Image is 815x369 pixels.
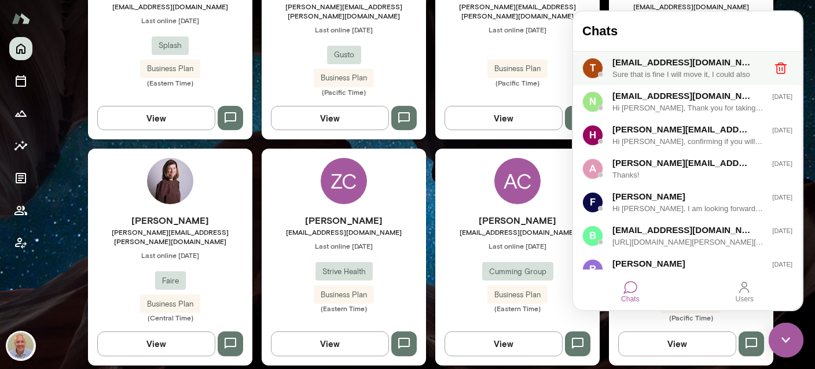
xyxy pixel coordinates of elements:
span: [DATE] [179,82,219,88]
span: [DATE] [179,149,219,156]
div: [PERSON_NAME] [39,179,179,191]
button: View [618,331,736,356]
span: (Eastern Time) [262,304,426,313]
span: Last online [DATE] [88,16,252,25]
div: [EMAIL_ADDRESS][DOMAIN_NAME] [39,78,179,91]
span: [PERSON_NAME][EMAIL_ADDRESS][PERSON_NAME][DOMAIN_NAME] [435,2,600,20]
div: Chats [50,269,64,283]
span: [EMAIL_ADDRESS][DOMAIN_NAME] [435,227,600,237]
button: Members [9,199,32,222]
span: (Pacific Time) [609,313,773,322]
div: Hi [PERSON_NAME], confirming if you will be able to make our call [DATE]? thanks, [PERSON_NAME] [39,124,190,136]
span: Last online [DATE] [262,241,426,250]
button: Sessions [9,69,32,93]
span: (Pacific Time) [435,78,600,87]
span: Last online [DATE] [435,25,600,34]
div: [PERSON_NAME][EMAIL_ADDRESS][DOMAIN_NAME] [39,112,179,124]
span: [DATE] [179,250,219,256]
button: View [271,331,389,356]
span: Cumming Group [482,266,553,278]
span: [EMAIL_ADDRESS][DOMAIN_NAME] [609,2,773,11]
div: [EMAIL_ADDRESS][DOMAIN_NAME] [39,45,179,57]
span: [DATE] [179,116,219,122]
span: [DATE] [179,183,219,189]
span: (Eastern Time) [435,304,600,313]
div: [PERSON_NAME] [39,246,179,259]
img: data:image/png;base64,iVBORw0KGgoAAAANSUhEUgAAAMgAAADICAYAAACtWK6eAAAJY0lEQVR4Xu2dT4hVZRTAz515Y4Q... [9,214,30,235]
span: Strive Health [315,266,373,278]
div: [URL][DOMAIN_NAME][PERSON_NAME][PERSON_NAME] [39,225,190,237]
span: [DATE] [179,216,219,223]
button: View [271,106,389,130]
span: (Pacific Time) [262,87,426,97]
img: Mento [12,8,30,29]
div: Users [163,283,181,291]
div: Thanks! [39,158,190,169]
span: Business Plan [314,289,374,301]
div: ZC [321,158,367,204]
span: Business Plan [487,63,548,75]
button: View [445,331,563,356]
span: Business Plan [487,289,548,301]
button: View [97,331,215,356]
button: View [97,106,215,130]
div: Hi [PERSON_NAME], Thank you for taking the time to chat with me— I really enjoyed the conversatio... [39,91,190,102]
img: data:image/png;base64,iVBORw0KGgoAAAANSUhEUgAAAMgAAADICAYAAACtWK6eAAAGYUlEQVR4Xu3Xwe2VZRBG8UsFVOG... [9,46,30,67]
span: Splash [152,40,189,51]
img: data:image/png;base64,iVBORw0KGgoAAAANSUhEUgAAAMgAAADICAYAAACtWK6eAAAJIElEQVR4Xu2dwasVVRzHj6mZytN... [9,80,30,101]
span: Business Plan [140,298,200,310]
div: AC [494,158,541,204]
span: (Eastern Time) [88,78,252,87]
div: Hi [PERSON_NAME], I am looking forward to our session [DATE]. I prepared a document for us to rev... [39,191,190,203]
span: Business Plan [140,63,200,75]
span: Faire [155,275,186,287]
div: [PERSON_NAME][EMAIL_ADDRESS][PERSON_NAME][DOMAIN_NAME] [39,145,179,158]
button: Home [9,37,32,60]
h6: [PERSON_NAME] [262,213,426,227]
button: Insights [9,134,32,157]
div: [EMAIL_ADDRESS][DOMAIN_NAME] [39,212,179,225]
h6: [PERSON_NAME] [88,213,252,227]
div: Chats [48,283,66,291]
span: [PERSON_NAME][EMAIL_ADDRESS][PERSON_NAME][DOMAIN_NAME] [88,227,252,246]
span: Last online [DATE] [262,25,426,34]
span: Last online [DATE] [88,250,252,260]
button: View [445,106,563,130]
button: Growth Plan [9,102,32,125]
img: data:image/png;base64,iVBORw0KGgoAAAANSUhEUgAAAMgAAADICAYAAACtWK6eAAAKAElEQVR4Xu2d34tVVRTH95imMpl... [9,147,30,168]
h4: Chats [9,12,219,27]
span: Business Plan [314,72,374,84]
span: Gusto [327,49,361,61]
button: Client app [9,231,32,254]
img: data:image/png;base64,iVBORw0KGgoAAAANSUhEUgAAAMgAAADICAYAAACtWK6eAAAGQElEQVR4Xu3bwVEVUBBEUdhLYLo... [9,180,30,201]
span: [EMAIL_ADDRESS][DOMAIN_NAME] [262,227,426,237]
h6: [PERSON_NAME] [435,213,600,227]
span: [EMAIL_ADDRESS][DOMAIN_NAME] [88,2,252,11]
img: data:image/png;base64,iVBORw0KGgoAAAANSUhEUgAAAMgAAADICAYAAACtWK6eAAAGBklEQVR4Xu3dIZKWZxBF4ZnKArB... [9,113,30,134]
span: Last online [DATE] [435,241,600,250]
div: Sure that is fine I will move it, I could also do 2:30 let me know if that is better, thanks! [39,57,190,69]
span: [PERSON_NAME][EMAIL_ADDRESS][PERSON_NAME][DOMAIN_NAME] [262,2,426,20]
img: Kristina Popova-Boasso [147,158,193,204]
img: Marc Friedman [7,332,35,360]
button: Documents [9,167,32,190]
img: data:image/png;base64,iVBORw0KGgoAAAANSUhEUgAAAMgAAADICAYAAACtWK6eAAAJcklEQVR4Xu2dS2wVVRjHD/KoReR... [9,248,30,268]
span: (Central Time) [88,313,252,322]
div: Users [164,269,178,283]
